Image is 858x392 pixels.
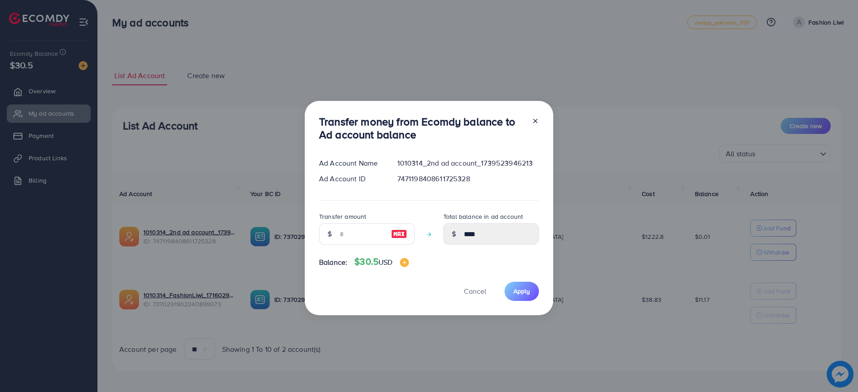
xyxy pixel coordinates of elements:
label: Transfer amount [319,212,366,221]
img: image [391,229,407,239]
span: Balance: [319,257,347,267]
div: 7471198408611725328 [390,174,546,184]
button: Cancel [453,282,497,301]
img: image [400,258,409,267]
label: Total balance in ad account [443,212,523,221]
h3: Transfer money from Ecomdy balance to Ad account balance [319,115,525,141]
span: Cancel [464,286,486,296]
span: Apply [513,287,530,296]
span: USD [379,257,392,267]
button: Apply [505,282,539,301]
div: Ad Account ID [312,174,390,184]
div: 1010314_2nd ad account_1739523946213 [390,158,546,168]
h4: $30.5 [354,256,408,267]
div: Ad Account Name [312,158,390,168]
